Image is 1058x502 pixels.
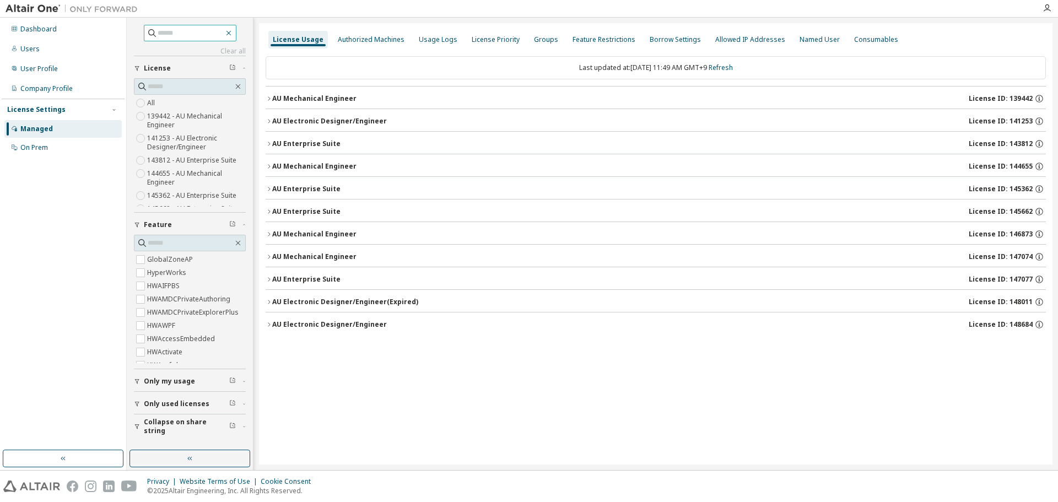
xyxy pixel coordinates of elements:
[103,481,115,492] img: linkedin.svg
[144,418,229,435] span: Collapse on share string
[266,109,1046,133] button: AU Electronic Designer/EngineerLicense ID: 141253
[147,332,217,346] label: HWAccessEmbedded
[121,481,137,492] img: youtube.svg
[709,63,733,72] a: Refresh
[20,64,58,73] div: User Profile
[144,400,209,408] span: Only used licenses
[969,117,1033,126] span: License ID: 141253
[266,177,1046,201] button: AU Enterprise SuiteLicense ID: 145362
[134,213,246,237] button: Feature
[144,64,171,73] span: License
[20,143,48,152] div: On Prem
[147,306,241,319] label: HWAMDCPrivateExplorerPlus
[147,486,317,495] p: © 2025 Altair Engineering, Inc. All Rights Reserved.
[800,35,840,44] div: Named User
[266,267,1046,292] button: AU Enterprise SuiteLicense ID: 147077
[144,377,195,386] span: Only my usage
[272,139,341,148] div: AU Enterprise Suite
[144,220,172,229] span: Feature
[272,230,357,239] div: AU Mechanical Engineer
[650,35,701,44] div: Borrow Settings
[534,35,558,44] div: Groups
[20,25,57,34] div: Dashboard
[266,132,1046,156] button: AU Enterprise SuiteLicense ID: 143812
[338,35,404,44] div: Authorized Machines
[266,87,1046,111] button: AU Mechanical EngineerLicense ID: 139442
[273,35,323,44] div: License Usage
[3,481,60,492] img: altair_logo.svg
[272,185,341,193] div: AU Enterprise Suite
[134,56,246,80] button: License
[20,125,53,133] div: Managed
[266,154,1046,179] button: AU Mechanical EngineerLicense ID: 144655
[969,207,1033,216] span: License ID: 145662
[147,110,246,132] label: 139442 - AU Mechanical Engineer
[969,320,1033,329] span: License ID: 148684
[147,477,180,486] div: Privacy
[969,185,1033,193] span: License ID: 145362
[266,312,1046,337] button: AU Electronic Designer/EngineerLicense ID: 148684
[20,45,40,53] div: Users
[573,35,635,44] div: Feature Restrictions
[272,162,357,171] div: AU Mechanical Engineer
[266,222,1046,246] button: AU Mechanical EngineerLicense ID: 146873
[261,477,317,486] div: Cookie Consent
[147,96,157,110] label: All
[272,94,357,103] div: AU Mechanical Engineer
[266,199,1046,224] button: AU Enterprise SuiteLicense ID: 145662
[229,220,236,229] span: Clear filter
[969,252,1033,261] span: License ID: 147074
[147,266,188,279] label: HyperWorks
[147,132,246,154] label: 141253 - AU Electronic Designer/Engineer
[969,94,1033,103] span: License ID: 139442
[134,47,246,56] a: Clear all
[229,64,236,73] span: Clear filter
[969,298,1033,306] span: License ID: 148011
[854,35,898,44] div: Consumables
[134,414,246,439] button: Collapse on share string
[180,477,261,486] div: Website Terms of Use
[272,320,387,329] div: AU Electronic Designer/Engineer
[147,167,246,189] label: 144655 - AU Mechanical Engineer
[229,422,236,431] span: Clear filter
[147,202,239,215] label: 145662 - AU Enterprise Suite
[147,279,182,293] label: HWAIFPBS
[229,377,236,386] span: Clear filter
[147,253,195,266] label: GlobalZoneAP
[147,154,239,167] label: 143812 - AU Enterprise Suite
[272,207,341,216] div: AU Enterprise Suite
[715,35,785,44] div: Allowed IP Addresses
[134,392,246,416] button: Only used licenses
[969,139,1033,148] span: License ID: 143812
[272,252,357,261] div: AU Mechanical Engineer
[272,298,418,306] div: AU Electronic Designer/Engineer (Expired)
[147,189,239,202] label: 145362 - AU Enterprise Suite
[67,481,78,492] img: facebook.svg
[472,35,520,44] div: License Priority
[20,84,73,93] div: Company Profile
[147,293,233,306] label: HWAMDCPrivateAuthoring
[147,346,185,359] label: HWActivate
[266,245,1046,269] button: AU Mechanical EngineerLicense ID: 147074
[6,3,143,14] img: Altair One
[7,105,66,114] div: License Settings
[266,290,1046,314] button: AU Electronic Designer/Engineer(Expired)License ID: 148011
[272,275,341,284] div: AU Enterprise Suite
[134,369,246,393] button: Only my usage
[969,230,1033,239] span: License ID: 146873
[85,481,96,492] img: instagram.svg
[147,359,182,372] label: HWAcufwh
[419,35,457,44] div: Usage Logs
[272,117,387,126] div: AU Electronic Designer/Engineer
[229,400,236,408] span: Clear filter
[266,56,1046,79] div: Last updated at: [DATE] 11:49 AM GMT+9
[969,275,1033,284] span: License ID: 147077
[147,319,177,332] label: HWAWPF
[969,162,1033,171] span: License ID: 144655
